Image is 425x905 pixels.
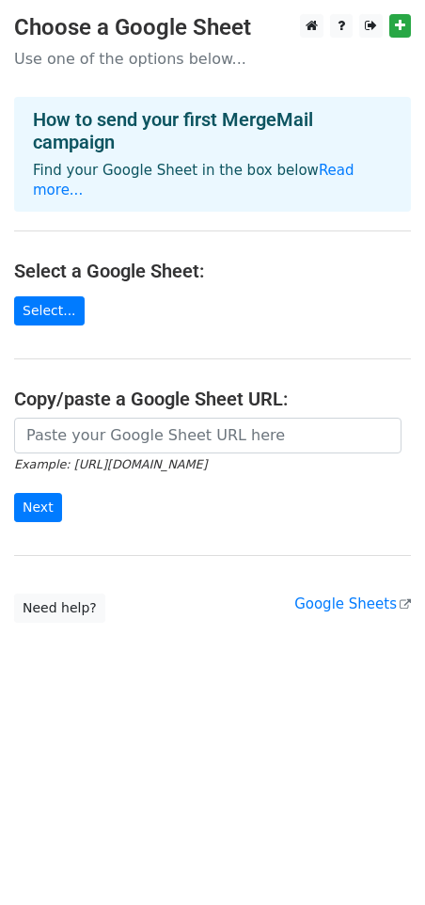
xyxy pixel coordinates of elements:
p: Find your Google Sheet in the box below [33,161,392,200]
a: Need help? [14,594,105,623]
p: Use one of the options below... [14,49,411,69]
a: Read more... [33,162,354,198]
h4: Select a Google Sheet: [14,260,411,282]
h4: Copy/paste a Google Sheet URL: [14,388,411,410]
a: Google Sheets [294,595,411,612]
small: Example: [URL][DOMAIN_NAME] [14,457,207,471]
h3: Choose a Google Sheet [14,14,411,41]
a: Select... [14,296,85,325]
h4: How to send your first MergeMail campaign [33,108,392,153]
input: Next [14,493,62,522]
input: Paste your Google Sheet URL here [14,418,401,453]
